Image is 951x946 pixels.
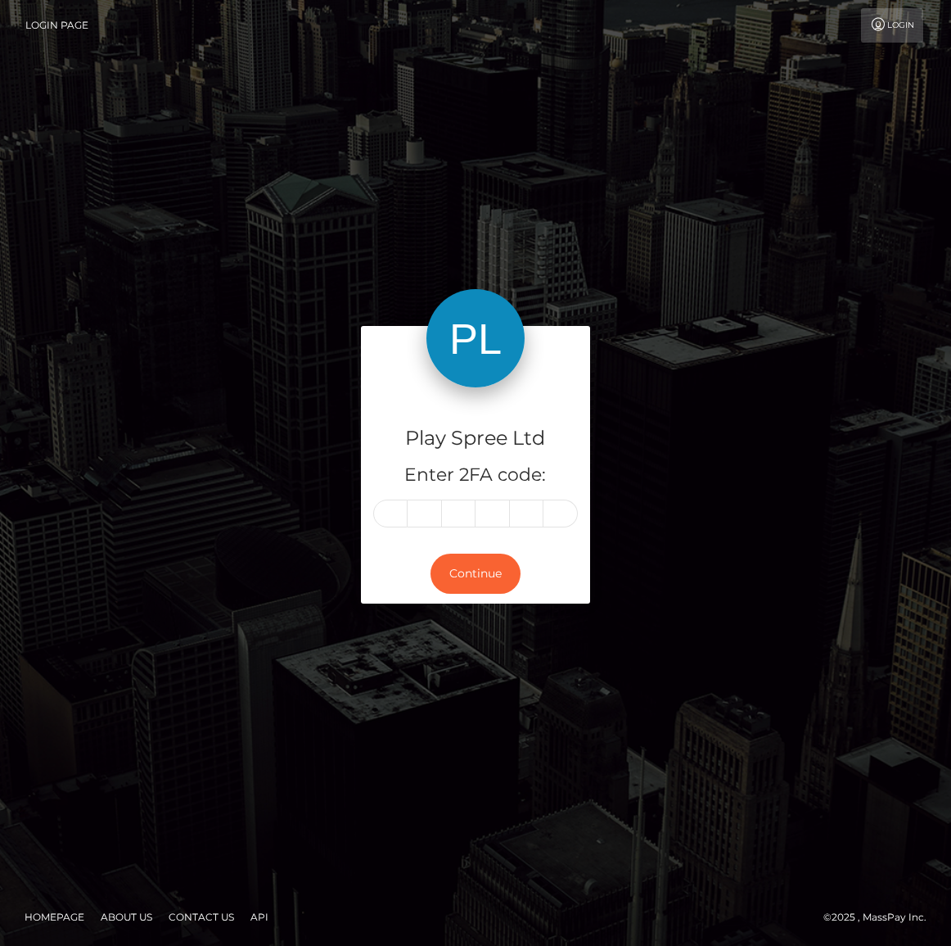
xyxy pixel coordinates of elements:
[25,8,88,43] a: Login Page
[430,554,521,594] button: Continue
[426,289,525,387] img: Play Spree Ltd
[373,424,578,453] h4: Play Spree Ltd
[94,904,159,930] a: About Us
[861,8,923,43] a: Login
[162,904,241,930] a: Contact Us
[823,908,939,926] div: © 2025 , MassPay Inc.
[244,904,275,930] a: API
[18,904,91,930] a: Homepage
[373,463,578,488] h5: Enter 2FA code:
